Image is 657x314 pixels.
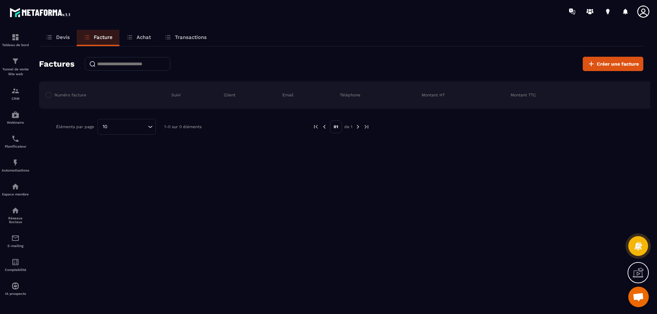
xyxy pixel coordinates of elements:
a: automationsautomationsWebinaire [2,106,29,129]
div: Search for option [98,119,156,135]
p: Email [282,92,294,98]
img: email [11,234,20,242]
p: Suivi [171,92,181,98]
p: Numéro facture [54,92,86,98]
p: Éléments par page [56,124,94,129]
p: Montant TTC [511,92,536,98]
span: 10 [100,123,110,131]
input: Search for option [110,123,146,131]
img: prev [313,124,319,130]
p: Transactions [175,34,207,40]
h2: Factures [39,57,75,71]
a: formationformationCRM [2,82,29,106]
a: accountantaccountantComptabilité [2,253,29,277]
img: social-network [11,206,20,215]
a: Ouvrir le chat [628,287,649,307]
img: formation [11,87,20,95]
span: Créer une facture [597,60,639,67]
a: emailemailE-mailing [2,229,29,253]
img: automations [11,159,20,167]
img: formation [11,33,20,41]
p: E-mailing [2,244,29,248]
a: Facture [77,30,119,46]
img: prev [321,124,327,130]
a: automationsautomationsAutomatisations [2,153,29,177]
img: logo [10,6,71,18]
p: Devis [56,34,70,40]
img: automations [11,111,20,119]
p: Montant HT [422,92,445,98]
img: automations [11,182,20,191]
a: formationformationTunnel de vente Site web [2,52,29,82]
img: scheduler [11,135,20,143]
p: Tableau de bord [2,43,29,47]
p: CRM [2,97,29,100]
p: Planificateur [2,145,29,148]
a: schedulerschedulerPlanificateur [2,129,29,153]
p: 1-0 sur 0 éléments [164,124,202,129]
p: Réseaux Sociaux [2,216,29,224]
a: Devis [39,30,77,46]
a: automationsautomationsEspace membre [2,177,29,201]
p: de 1 [344,124,352,129]
p: Tunnel de vente Site web [2,67,29,77]
img: formation [11,57,20,65]
p: Facture [94,34,113,40]
a: formationformationTableau de bord [2,28,29,52]
p: Client [224,92,235,98]
img: next [363,124,370,130]
p: 01 [330,120,342,133]
img: accountant [11,258,20,266]
p: Achat [137,34,151,40]
p: Téléphone [340,92,360,98]
img: automations [11,282,20,290]
p: Automatisations [2,168,29,172]
p: Webinaire [2,121,29,124]
img: next [355,124,361,130]
p: Comptabilité [2,268,29,272]
p: IA prospects [2,292,29,296]
a: social-networksocial-networkRéseaux Sociaux [2,201,29,229]
p: Espace membre [2,192,29,196]
button: Créer une facture [583,57,643,71]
